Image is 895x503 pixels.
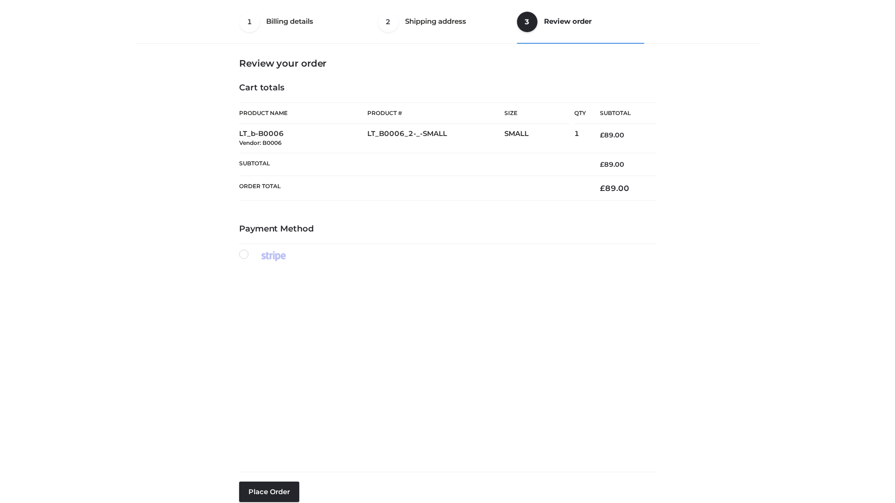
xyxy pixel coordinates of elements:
th: Subtotal [239,153,586,176]
th: Subtotal [586,103,656,124]
h4: Cart totals [239,83,656,93]
small: Vendor: B0006 [239,139,282,146]
th: Product Name [239,102,367,124]
span: £ [600,160,604,169]
bdi: 89.00 [600,184,629,193]
th: Size [504,103,570,124]
h3: Review your order [239,58,656,69]
td: LT_B0006_2-_-SMALL [367,124,504,153]
td: 1 [574,124,586,153]
iframe: Secure payment input frame [237,259,654,464]
bdi: 89.00 [600,160,624,169]
th: Order Total [239,176,586,201]
span: £ [600,184,605,193]
bdi: 89.00 [600,131,624,139]
h4: Payment Method [239,224,656,234]
th: Product # [367,102,504,124]
button: Place order [239,482,299,502]
th: Qty [574,102,586,124]
td: SMALL [504,124,574,153]
td: LT_b-B0006 [239,124,367,153]
span: £ [600,131,604,139]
